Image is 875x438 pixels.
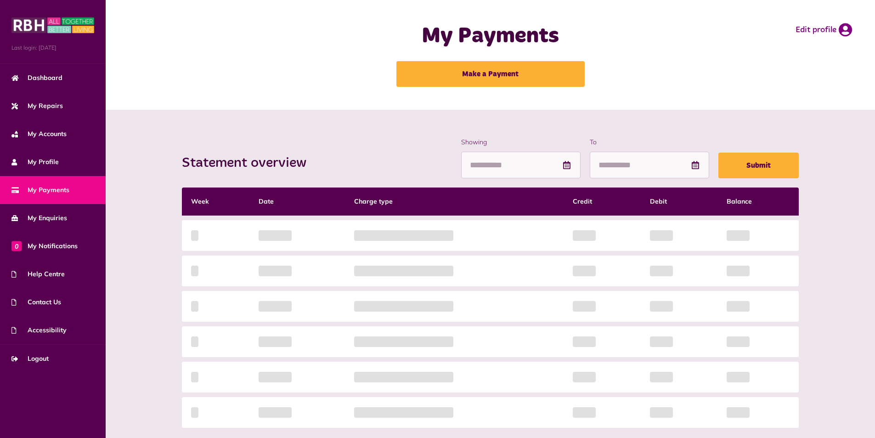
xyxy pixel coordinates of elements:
h1: My Payments [307,23,674,50]
span: Last login: [DATE] [11,44,94,52]
span: My Accounts [11,129,67,139]
span: My Payments [11,185,69,195]
span: My Notifications [11,241,78,251]
span: Accessibility [11,325,67,335]
span: Help Centre [11,269,65,279]
span: My Repairs [11,101,63,111]
span: My Enquiries [11,213,67,223]
a: Make a Payment [396,61,585,87]
span: Dashboard [11,73,62,83]
a: Edit profile [796,23,852,37]
span: 0 [11,241,22,251]
span: Logout [11,354,49,364]
span: My Profile [11,157,59,167]
span: Contact Us [11,297,61,307]
img: MyRBH [11,16,94,34]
